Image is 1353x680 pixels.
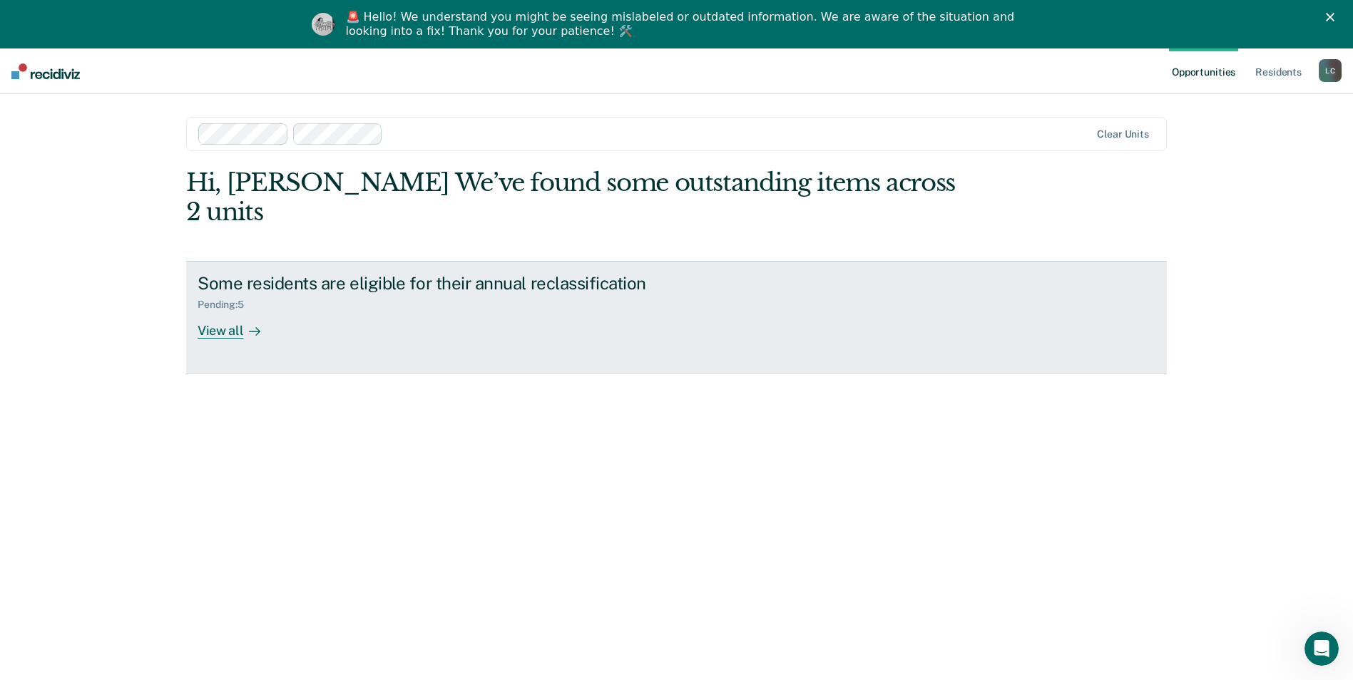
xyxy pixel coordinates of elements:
div: Hi, [PERSON_NAME] We’ve found some outstanding items across 2 units [186,168,971,227]
a: Opportunities [1169,48,1238,94]
div: View all [198,311,277,339]
img: Profile image for Kim [312,13,335,36]
div: Some residents are eligible for their annual reclassification [198,273,698,294]
img: Recidiviz [11,63,80,79]
div: Close [1326,13,1340,21]
div: L C [1319,59,1342,82]
div: Clear units [1097,128,1149,140]
button: LC [1319,59,1342,82]
div: Pending : 5 [198,299,255,311]
iframe: Intercom live chat [1305,632,1339,666]
a: Residents [1252,48,1305,94]
a: Some residents are eligible for their annual reclassificationPending:5View all [186,261,1167,374]
div: 🚨 Hello! We understand you might be seeing mislabeled or outdated information. We are aware of th... [346,10,1019,38]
